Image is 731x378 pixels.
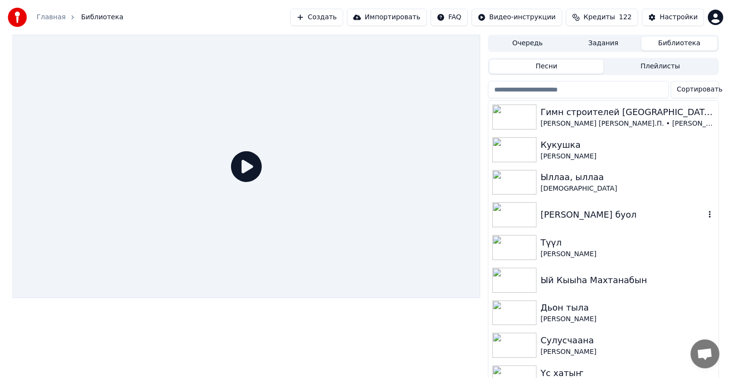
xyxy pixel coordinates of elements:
[540,152,714,161] div: [PERSON_NAME]
[540,208,705,222] div: [PERSON_NAME] буол
[641,37,718,51] button: Библиотека
[489,60,603,74] button: Песни
[642,9,704,26] button: Настройки
[540,249,714,259] div: [PERSON_NAME]
[347,9,427,26] button: Импортировать
[540,301,714,314] div: Дьон тыла
[603,60,718,74] button: Плейлисты
[540,274,714,287] div: Ый Кыыһа Махтанабын
[540,138,714,152] div: Кукушка
[540,105,714,119] div: Гимн строителей [GEOGRAPHIC_DATA] ([GEOGRAPHIC_DATA])
[540,236,714,249] div: Түүл
[584,13,615,22] span: Кредиты
[619,13,632,22] span: 122
[540,119,714,129] div: [PERSON_NAME] [PERSON_NAME].П. • [PERSON_NAME] • [PERSON_NAME]
[540,184,714,194] div: [DEMOGRAPHIC_DATA]
[8,8,27,27] img: youka
[540,314,714,324] div: [PERSON_NAME]
[472,9,562,26] button: Видео-инструкции
[37,13,123,22] nav: breadcrumb
[565,37,641,51] button: Задания
[431,9,468,26] button: FAQ
[540,347,714,357] div: [PERSON_NAME]
[290,9,343,26] button: Создать
[489,37,565,51] button: Очередь
[691,339,719,368] div: Открытый чат
[677,85,723,94] span: Сортировать
[660,13,698,22] div: Настройки
[540,334,714,347] div: Сулусчаана
[37,13,65,22] a: Главная
[540,170,714,184] div: Ыллаа, ыллаа
[81,13,123,22] span: Библиотека
[566,9,638,26] button: Кредиты122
